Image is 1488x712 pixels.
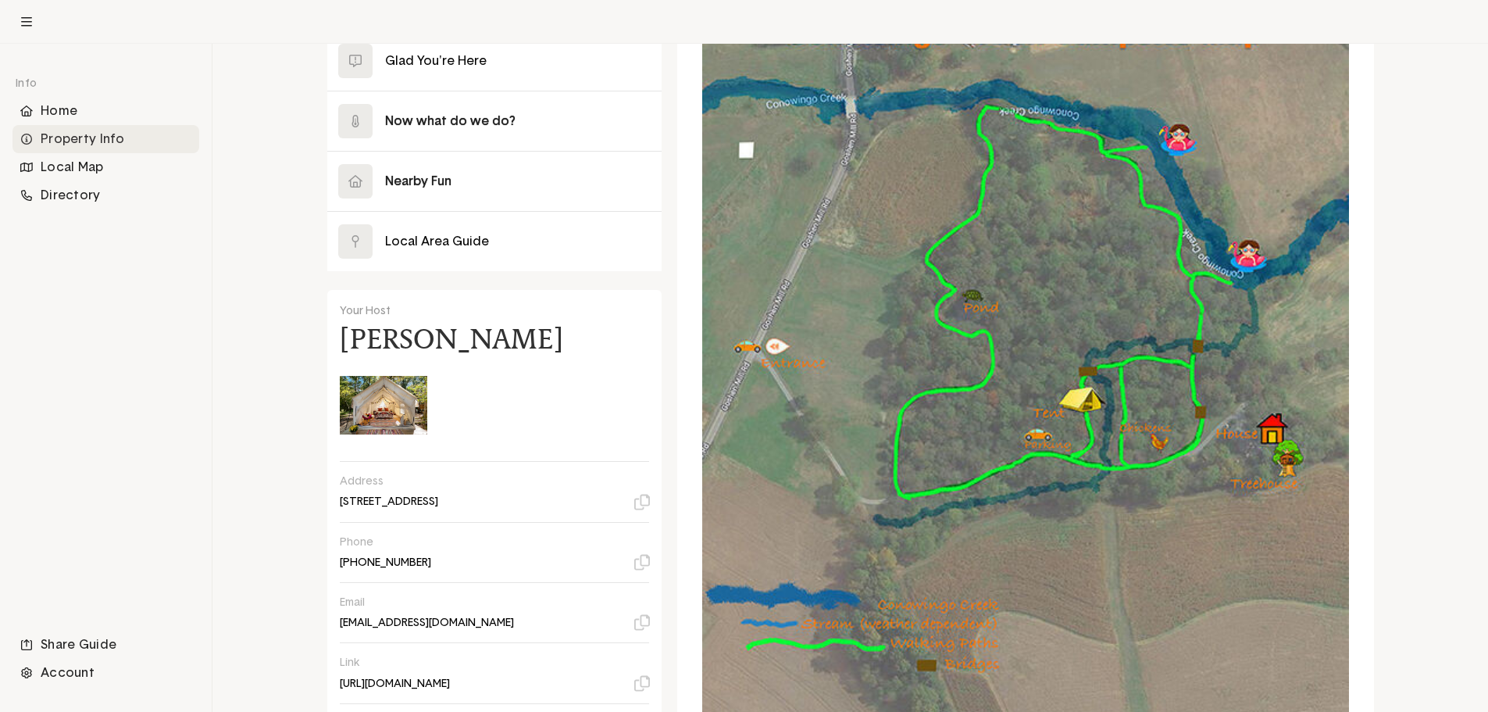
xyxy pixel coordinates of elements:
h4: [PERSON_NAME] [340,327,563,352]
div: Local Map [12,153,199,181]
p: [PHONE_NUMBER] [340,556,431,570]
li: Navigation item [12,125,199,153]
p: [EMAIL_ADDRESS][DOMAIN_NAME] [340,616,514,630]
div: Property Info [12,125,199,153]
div: Account [12,659,199,687]
div: Home [12,97,199,125]
p: Phone [340,535,639,549]
li: Navigation item [12,659,199,687]
li: Navigation item [12,631,199,659]
p: [URL][DOMAIN_NAME] [340,677,450,691]
li: Navigation item [12,181,199,209]
img: Gini Woy's avatar [340,361,427,449]
p: Link [340,656,639,670]
li: Navigation item [12,97,199,125]
p: Address [340,474,639,488]
span: Your Host [340,306,391,317]
p: [STREET_ADDRESS] [340,495,438,509]
div: Share Guide [12,631,199,659]
div: Directory [12,181,199,209]
li: Navigation item [12,153,199,181]
p: Email [340,596,639,610]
